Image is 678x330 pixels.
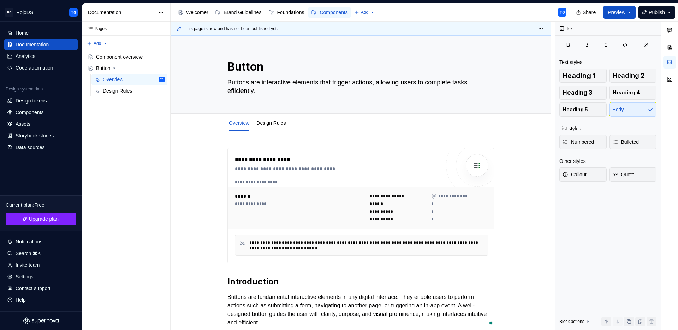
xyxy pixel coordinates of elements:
a: Settings [4,271,78,282]
a: Brand Guidelines [212,7,264,18]
button: Heading 1 [559,69,607,83]
button: Help [4,294,78,306]
button: Preview [603,6,636,19]
div: Design system data [6,86,43,92]
div: Component overview [96,53,143,60]
div: Button [96,65,110,72]
div: TG [160,76,163,83]
div: Settings [16,273,34,280]
div: Brand Guidelines [224,9,261,16]
button: Add [352,7,377,17]
div: Components [320,9,347,16]
h2: Introduction [227,276,494,287]
div: Help [16,296,26,304]
div: Documentation [88,9,155,16]
a: Home [4,27,78,39]
div: RS [5,8,13,17]
a: Foundations [266,7,307,18]
div: To enrich screen reader interactions, please activate Accessibility in Grammarly extension settings [227,148,494,327]
span: Heading 3 [563,89,593,96]
div: Pages [85,26,107,31]
textarea: Buttons are interactive elements that trigger actions, allowing users to complete tasks efficiently. [226,77,493,96]
div: Overview [103,76,123,83]
div: List styles [559,125,581,132]
a: Button [85,63,167,74]
div: Contact support [16,285,50,292]
div: Page tree [85,51,167,96]
a: Invite team [4,259,78,271]
span: Preview [608,9,625,16]
span: Heading 1 [563,72,596,79]
div: Overview [226,115,252,130]
a: Components [4,107,78,118]
span: Quote [613,171,635,178]
button: Numbered [559,135,607,149]
a: Code automation [4,62,78,73]
div: Notifications [16,238,42,245]
div: Search ⌘K [16,250,41,257]
button: Heading 2 [609,69,657,83]
div: Block actions [559,317,591,326]
div: Design tokens [16,97,47,104]
a: Storybook stories [4,130,78,141]
a: Overview [229,120,249,126]
span: Heading 4 [613,89,640,96]
button: Callout [559,167,607,182]
div: Current plan : Free [6,201,76,208]
div: Design Rules [103,87,132,94]
a: Analytics [4,51,78,62]
button: Heading 3 [559,86,607,100]
button: Search ⌘K [4,248,78,259]
a: OverviewTG [91,74,167,85]
button: Publish [638,6,675,19]
span: Publish [649,9,665,16]
span: Add [94,41,101,46]
div: Assets [16,120,30,128]
a: Assets [4,118,78,130]
div: Home [16,29,29,36]
div: Foundations [277,9,304,16]
div: Page tree [175,5,351,19]
div: Storybook stories [16,132,54,139]
div: Block actions [559,319,584,324]
div: Code automation [16,64,53,71]
span: Add [361,10,368,15]
span: Heading 2 [613,72,644,79]
div: RojoDS [16,9,33,16]
div: Data sources [16,144,44,151]
button: Bulleted [609,135,657,149]
div: Text styles [559,59,582,66]
div: TG [71,10,76,15]
a: Design Rules [256,120,286,126]
span: Numbered [563,139,594,146]
button: Add [85,39,110,48]
div: Design Rules [254,115,289,130]
div: TG [559,10,565,15]
button: RSRojoDSTG [1,5,81,20]
span: Upgrade plan [29,216,59,223]
textarea: Button [226,58,493,75]
a: Data sources [4,142,78,153]
span: Share [583,9,596,16]
span: Heading 5 [563,106,588,113]
button: Notifications [4,236,78,247]
a: Component overview [85,51,167,63]
div: Invite team [16,261,40,269]
button: Quote [609,167,657,182]
a: Documentation [4,39,78,50]
p: Buttons are fundamental interactive elements in any digital interface. They enable users to perfo... [227,293,494,327]
button: Heading 5 [559,102,607,117]
div: Welcome! [186,9,208,16]
a: Welcome! [175,7,211,18]
div: Documentation [16,41,49,48]
a: Design Rules [91,85,167,96]
span: This page is new and has not been published yet. [185,26,278,31]
a: Design tokens [4,95,78,106]
div: Other styles [559,158,586,165]
button: Heading 4 [609,86,657,100]
span: Callout [563,171,587,178]
div: Analytics [16,53,35,60]
svg: Supernova Logo [23,317,59,324]
button: Upgrade plan [6,213,76,225]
